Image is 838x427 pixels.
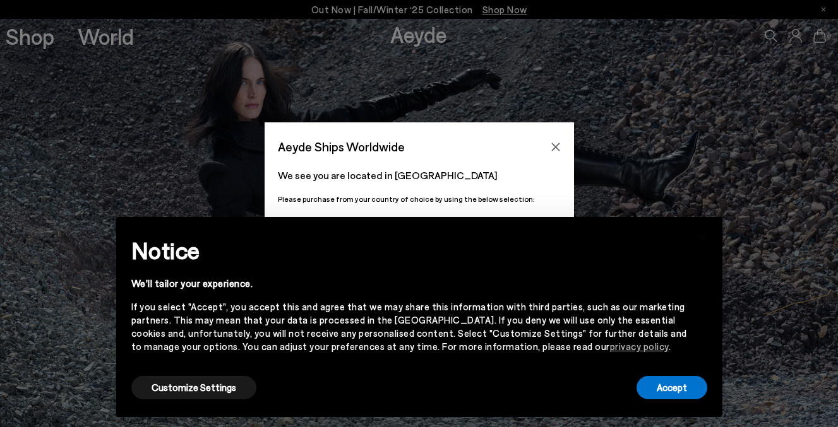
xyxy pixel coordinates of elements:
div: If you select "Accept", you accept this and agree that we may share this information with third p... [131,300,687,353]
h2: Notice [131,234,687,267]
span: × [698,226,707,245]
button: Accept [637,376,707,399]
button: Customize Settings [131,376,256,399]
button: Close this notice [687,221,717,251]
button: Close [546,137,565,156]
p: Please purchase from your country of choice by using the below selection: [278,193,561,205]
a: privacy policy [610,341,669,352]
div: We'll tailor your experience. [131,277,687,290]
p: We see you are located in [GEOGRAPHIC_DATA] [278,168,561,183]
span: Aeyde Ships Worldwide [278,136,405,158]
